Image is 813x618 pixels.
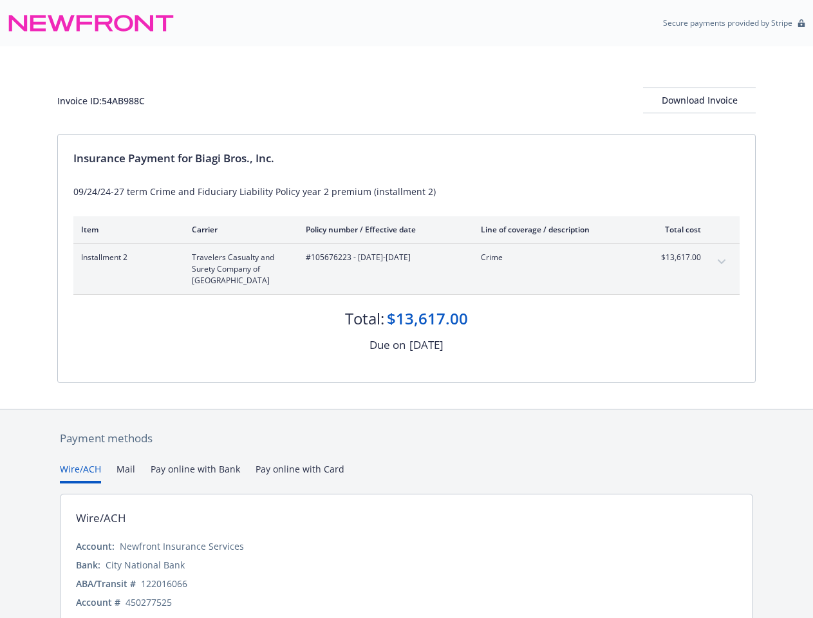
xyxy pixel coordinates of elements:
div: 450277525 [126,595,172,609]
div: Total cost [653,224,701,235]
div: Invoice ID: 54AB988C [57,94,145,108]
div: City National Bank [106,558,185,572]
div: Wire/ACH [76,510,126,527]
div: 09/24/24-27 term Crime and Fiduciary Liability Policy year 2 premium (installment 2) [73,185,740,198]
button: Download Invoice [643,88,756,113]
div: Installment 2Travelers Casualty and Surety Company of [GEOGRAPHIC_DATA]#105676223 - [DATE]-[DATE]... [73,244,740,294]
span: $13,617.00 [653,252,701,263]
button: Wire/ACH [60,462,101,483]
div: ABA/Transit # [76,577,136,590]
span: Travelers Casualty and Surety Company of [GEOGRAPHIC_DATA] [192,252,285,286]
button: Mail [117,462,135,483]
div: 122016066 [141,577,187,590]
div: $13,617.00 [387,308,468,330]
button: Pay online with Card [256,462,344,483]
span: Crime [481,252,632,263]
div: Payment methods [60,430,753,447]
div: Due on [369,337,406,353]
span: #105676223 - [DATE]-[DATE] [306,252,460,263]
button: expand content [711,252,732,272]
div: Total: [345,308,384,330]
button: Pay online with Bank [151,462,240,483]
div: Account # [76,595,120,609]
div: Account: [76,539,115,553]
div: Bank: [76,558,100,572]
div: Newfront Insurance Services [120,539,244,553]
div: Insurance Payment for Biagi Bros., Inc. [73,150,740,167]
div: Policy number / Effective date [306,224,460,235]
div: Line of coverage / description [481,224,632,235]
div: Item [81,224,171,235]
div: [DATE] [409,337,444,353]
span: Installment 2 [81,252,171,263]
p: Secure payments provided by Stripe [663,17,792,28]
div: Carrier [192,224,285,235]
